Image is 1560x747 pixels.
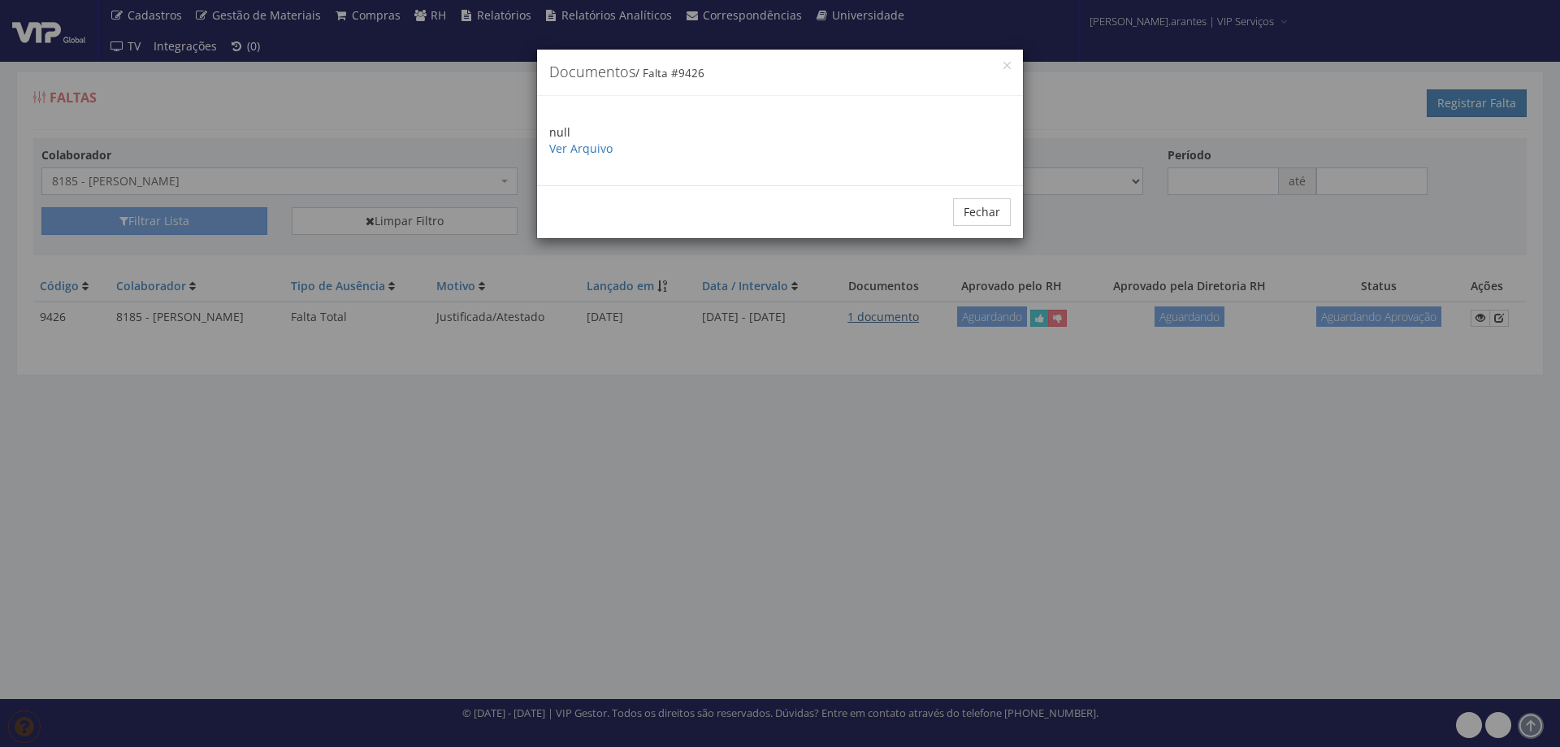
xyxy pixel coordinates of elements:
[635,66,704,80] small: / Falta #
[953,198,1011,226] button: Fechar
[549,62,1011,83] h4: Documentos
[1003,62,1011,69] button: Close
[549,141,613,156] a: Ver Arquivo
[549,124,1011,157] p: null
[678,66,704,80] span: 9426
